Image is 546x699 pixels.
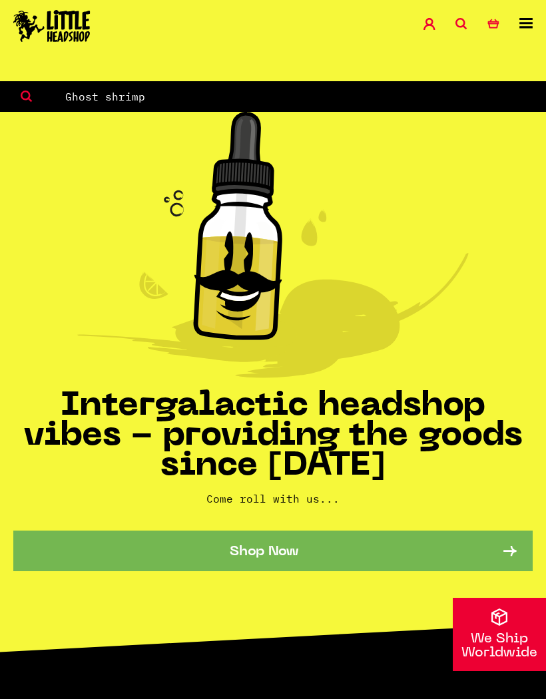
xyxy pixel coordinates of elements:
[453,632,546,660] p: We Ship Worldwide
[13,491,533,507] p: Come roll with us...
[13,531,533,571] a: Shop Now
[13,391,533,481] h1: Intergalactic headshop vibes - providing the goods since [DATE]
[13,10,91,42] img: Little Head Shop Logo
